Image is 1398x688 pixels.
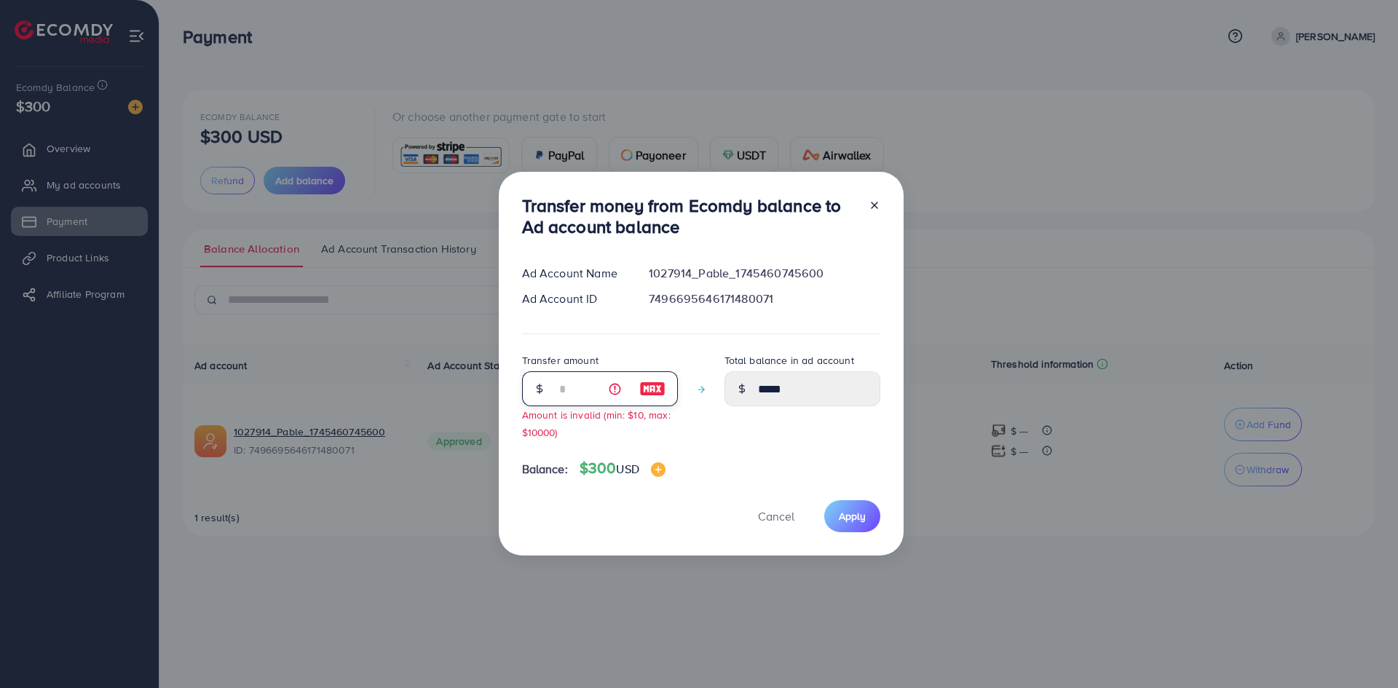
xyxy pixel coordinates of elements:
[824,500,880,531] button: Apply
[758,508,794,524] span: Cancel
[724,353,854,368] label: Total balance in ad account
[522,353,599,368] label: Transfer amount
[510,290,638,307] div: Ad Account ID
[522,461,568,478] span: Balance:
[637,265,891,282] div: 1027914_Pable_1745460745600
[1336,622,1387,677] iframe: Chat
[740,500,813,531] button: Cancel
[522,408,671,438] small: Amount is invalid (min: $10, max: $10000)
[637,290,891,307] div: 7496695646171480071
[651,462,666,477] img: image
[839,509,866,523] span: Apply
[639,380,666,398] img: image
[522,195,857,237] h3: Transfer money from Ecomdy balance to Ad account balance
[616,461,639,477] span: USD
[510,265,638,282] div: Ad Account Name
[580,459,666,478] h4: $300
